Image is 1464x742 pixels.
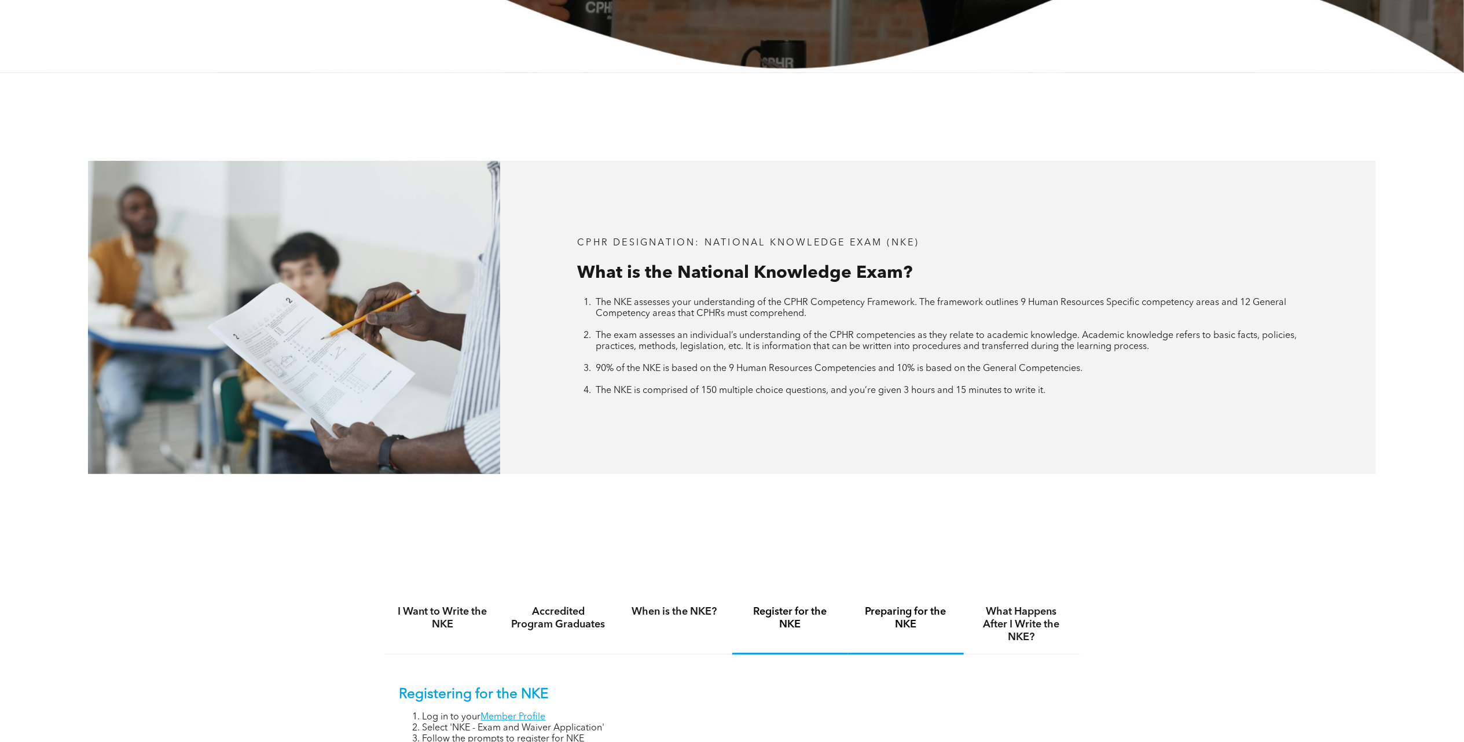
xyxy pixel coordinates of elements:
[596,331,1297,351] span: The exam assesses an individual’s understanding of the CPHR competencies as they relate to academ...
[577,265,912,282] span: What is the National Knowledge Exam?
[627,605,722,618] h4: When is the NKE?
[596,298,1286,318] span: The NKE assesses your understanding of the CPHR Competency Framework. The framework outlines 9 Hu...
[596,386,1045,395] span: The NKE is comprised of 150 multiple choice questions, and you’re given 3 hours and 15 minutes to...
[596,364,1083,373] span: 90% of the NKE is based on the 9 Human Resources Competencies and 10% is based on the General Com...
[423,712,1065,723] li: Log in to your
[395,605,490,631] h4: I Want to Write the NKE
[858,605,953,631] h4: Preparing for the NKE
[399,686,1065,703] p: Registering for the NKE
[743,605,838,631] h4: Register for the NKE
[974,605,1069,644] h4: What Happens After I Write the NKE?
[423,723,1065,734] li: Select 'NKE - Exam and Waiver Application'
[481,712,546,722] a: Member Profile
[511,605,606,631] h4: Accredited Program Graduates
[577,238,919,248] span: CPHR DESIGNATION: National Knowledge Exam (NKE)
